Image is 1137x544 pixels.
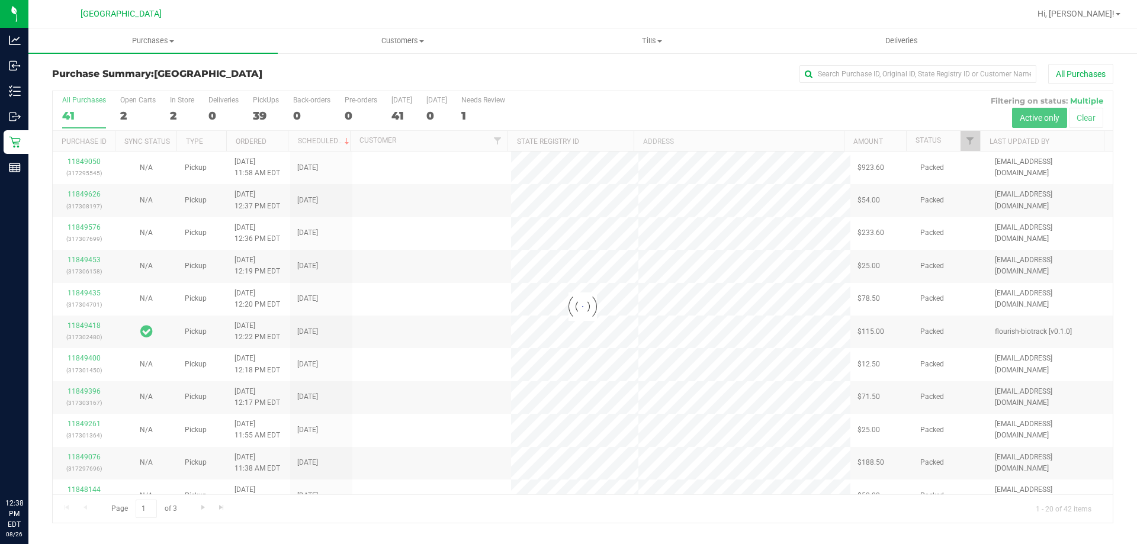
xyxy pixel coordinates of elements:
[278,36,526,46] span: Customers
[799,65,1036,83] input: Search Purchase ID, Original ID, State Registry ID or Customer Name...
[28,28,278,53] a: Purchases
[9,34,21,46] inline-svg: Analytics
[278,28,527,53] a: Customers
[5,498,23,530] p: 12:38 PM EDT
[1038,9,1114,18] span: Hi, [PERSON_NAME]!
[154,68,262,79] span: [GEOGRAPHIC_DATA]
[9,162,21,173] inline-svg: Reports
[528,36,776,46] span: Tills
[81,9,162,19] span: [GEOGRAPHIC_DATA]
[52,69,406,79] h3: Purchase Summary:
[28,36,278,46] span: Purchases
[12,449,47,485] iframe: Resource center
[1048,64,1113,84] button: All Purchases
[869,36,934,46] span: Deliveries
[9,136,21,148] inline-svg: Retail
[9,85,21,97] inline-svg: Inventory
[527,28,776,53] a: Tills
[35,448,49,462] iframe: Resource center unread badge
[9,111,21,123] inline-svg: Outbound
[9,60,21,72] inline-svg: Inbound
[777,28,1026,53] a: Deliveries
[5,530,23,539] p: 08/26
